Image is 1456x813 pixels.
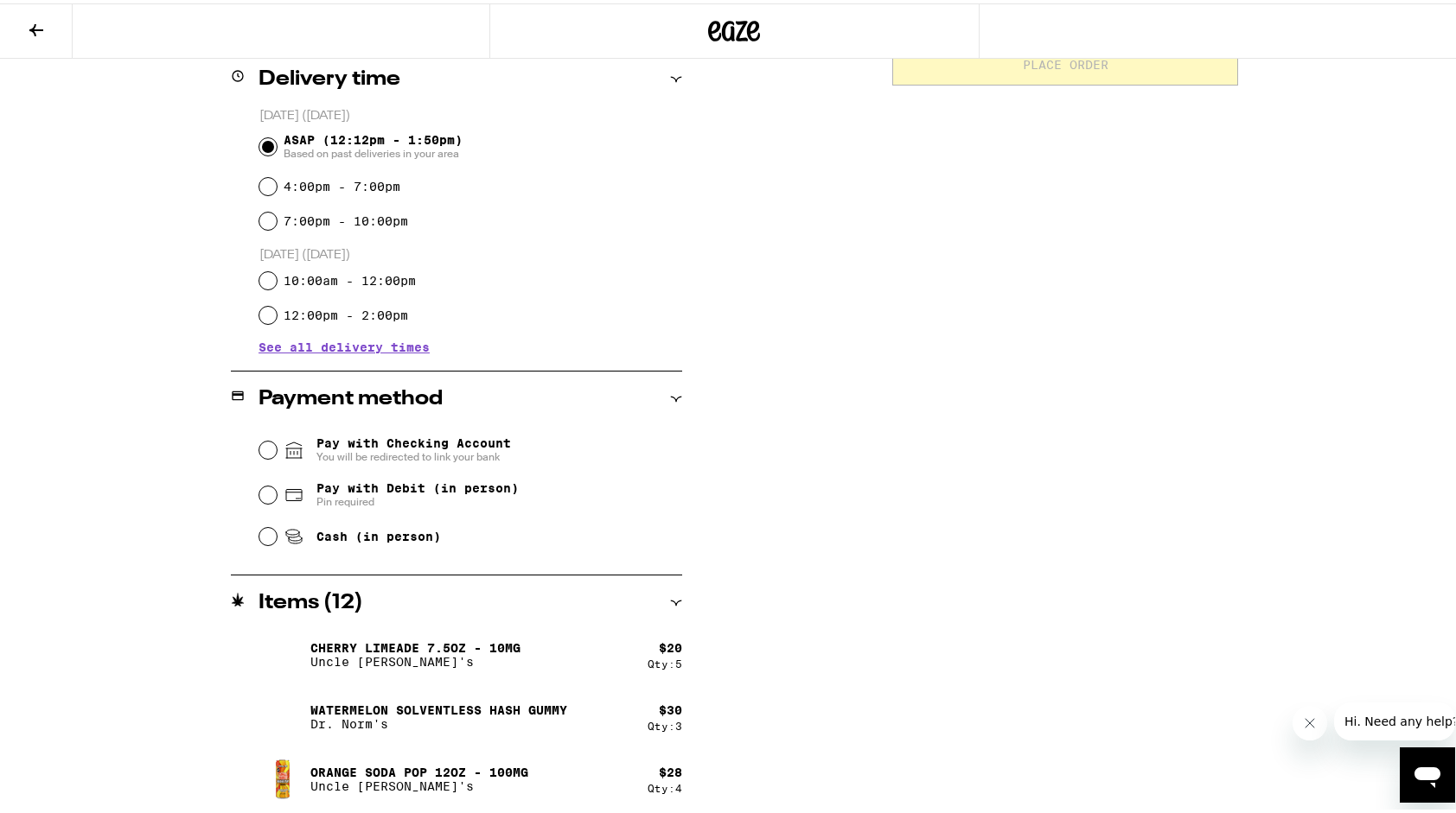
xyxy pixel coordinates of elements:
[316,526,441,540] span: Cash (in person)
[316,478,519,492] span: Pay with Debit (in person)
[259,627,307,676] img: Cherry Limeade 7.5oz - 10mg
[1293,702,1327,737] iframe: Close message
[310,776,528,790] p: Uncle [PERSON_NAME]'s
[659,700,682,714] div: $ 30
[316,433,511,460] span: Pay with Checking Account
[1023,55,1108,67] span: Place Order
[259,66,400,86] h2: Delivery time
[648,717,682,728] div: Qty: 3
[310,714,567,727] p: Dr. Norm's
[284,305,408,319] label: 12:00pm - 2:00pm
[659,762,682,776] div: $ 28
[648,779,682,791] div: Qty: 4
[284,143,463,157] span: Based on past deliveries in your area
[284,176,400,190] label: 4:00pm - 7:00pm
[310,638,520,651] p: Cherry Limeade 7.5oz - 10mg
[892,41,1238,82] button: Place Order
[284,130,463,157] span: ASAP (12:12pm - 1:50pm)
[259,338,430,350] button: See all delivery times
[284,211,408,225] label: 7:00pm - 10:00pm
[659,638,682,651] div: $ 20
[1334,699,1455,737] iframe: Message from company
[316,492,519,505] span: Pin required
[259,105,682,121] p: [DATE] ([DATE])
[10,12,125,26] span: Hi. Need any help?
[310,700,567,714] p: Watermelon Solventless Hash Gummy
[316,447,511,460] span: You will be redirected to link your bank
[648,655,682,666] div: Qty: 5
[259,589,363,610] h2: Items ( 12 )
[310,651,520,665] p: Uncle [PERSON_NAME]'s
[259,385,443,406] h2: Payment method
[259,689,307,738] img: Watermelon Solventless Hash Gummy
[259,752,307,800] img: Orange Soda Pop 12oz - 100mg
[1400,744,1455,799] iframe: Button to launch messaging window
[284,270,416,284] label: 10:00am - 12:00pm
[310,762,528,776] p: Orange Soda Pop 12oz - 100mg
[259,244,682,260] p: [DATE] ([DATE])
